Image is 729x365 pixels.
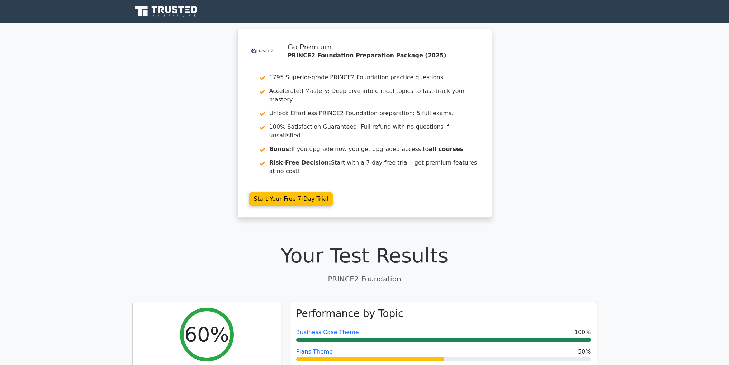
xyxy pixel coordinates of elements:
h2: 60% [184,322,229,346]
span: 50% [578,347,591,356]
a: Business Case Theme [296,329,359,336]
a: Start Your Free 7-Day Trial [249,192,333,206]
h1: Your Test Results [132,243,597,267]
a: Plans Theme [296,348,333,355]
p: PRINCE2 Foundation [132,274,597,284]
span: 100% [574,328,591,337]
h3: Performance by Topic [296,308,404,320]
